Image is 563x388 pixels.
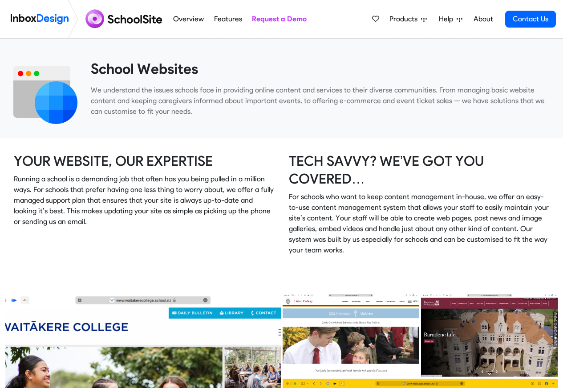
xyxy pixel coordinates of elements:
[171,10,207,28] a: Overview
[505,11,556,28] a: Contact Us
[435,10,466,28] a: Help
[389,14,421,24] span: Products
[282,292,421,378] img: 2022_01_17_liston-college.png
[14,152,275,170] h3: YOUR WEBSITE, OUR EXPERTISE
[13,60,77,124] img: 2022_01_12_icon_website.svg
[249,10,309,28] a: Request a Demo
[82,8,168,30] img: schoolsite logo
[471,10,495,28] a: About
[420,292,559,378] img: 2022_01_17_baradene-college.png
[14,174,275,227] p: Running a school is a demanding job that often has you being pulled in a million ways. For school...
[211,10,244,28] a: Features
[289,152,550,188] h3: TECH SAVVY? WE’VE GOT YOU COVERED…
[439,14,457,24] span: Help
[91,60,550,78] heading: School Websites
[91,85,550,117] p: We understand the issues schools face in providing online content and services to their diverse c...
[386,10,430,28] a: Products
[289,192,550,256] p: For schools who want to keep content management in-house, we offer an easy-to-use content managem...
